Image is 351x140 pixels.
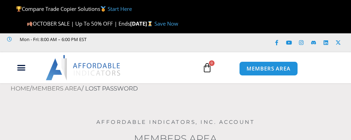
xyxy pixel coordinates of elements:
img: 🍂 [27,21,32,26]
a: Affordable Indicators, Inc. Account [96,119,255,125]
a: Save Now [154,20,178,27]
a: Members Area [32,85,82,92]
span: Mon - Fri: 8:00 AM – 6:00 PM EST [18,35,87,44]
img: 🏆 [16,6,21,12]
img: 🥇 [101,6,106,12]
span: 0 [209,60,215,66]
nav: Breadcrumb [11,83,351,94]
div: Menu Toggle [4,61,39,74]
span: Compare Trade Copier Solutions [16,5,132,12]
a: Start Here [108,5,132,12]
a: MEMBERS AREA [239,61,298,76]
img: LogoAI | Affordable Indicators – NinjaTrader [46,55,121,80]
span: OCTOBER SALE | Up To 50% OFF | Ends [27,20,130,27]
a: Home [11,85,30,92]
strong: [DATE] [130,20,154,27]
img: ⌛ [147,21,153,26]
span: MEMBERS AREA [247,66,291,71]
iframe: Customer reviews powered by Trustpilot [7,44,113,51]
a: 0 [192,58,223,78]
